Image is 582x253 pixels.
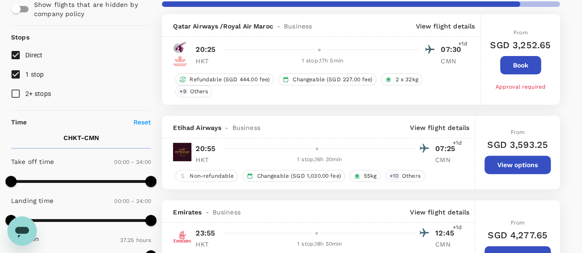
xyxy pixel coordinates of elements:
[173,227,191,246] img: EK
[11,157,54,166] p: Take off time
[11,118,27,127] p: Time
[133,118,151,127] p: Reset
[178,88,188,96] span: + 9
[196,56,219,66] p: HKT
[435,240,458,249] p: CMN
[278,73,376,85] div: Changeable (SGD 227.00 fee)
[453,223,462,232] span: +1d
[385,170,424,182] div: +10Others
[484,156,551,174] button: View options
[381,73,422,85] div: 2 x 32kg
[410,208,469,217] p: View flight details
[196,240,219,249] p: HKT
[453,139,462,148] span: +1d
[224,155,415,164] div: 1 stop , 16h 30min
[196,155,219,164] p: HKT
[487,137,548,152] h6: SGD 3,593.25
[173,143,191,161] img: EY
[273,22,284,31] span: -
[202,208,212,217] span: -
[114,198,151,204] span: 00:00 - 24:00
[63,133,99,142] p: CHKT - CMN
[495,84,546,90] span: Approval required
[415,22,475,31] p: View flight details
[253,172,344,180] span: Changeable (SGD 1,030.00 fee)
[25,90,51,97] span: 2+ stops
[173,40,187,54] img: QR
[490,38,551,52] h6: SGD 3,252.65
[173,123,221,132] span: Etihad Airways
[25,51,43,59] span: Direct
[441,44,464,55] p: 07:30
[224,56,421,66] div: 1 stop , 17h 5min
[173,22,273,31] span: Qatar Airways / Royal Air Maroc
[186,76,273,84] span: Refundable (SGD 444.00 fee)
[398,172,424,180] span: Others
[196,143,215,154] p: 20:55
[360,172,380,180] span: 55kg
[175,85,212,97] div: +9Others
[175,170,238,182] div: Non-refundable
[435,155,458,164] p: CMN
[221,123,232,132] span: -
[232,123,260,132] span: Business
[387,172,400,180] span: + 10
[196,44,215,55] p: 20:25
[173,54,187,68] img: AT
[284,22,312,31] span: Business
[213,208,241,217] span: Business
[25,71,44,78] span: 1 stop
[173,208,202,217] span: Emirates
[410,123,469,132] p: View flight details
[7,216,37,246] iframe: Button to launch messaging window
[224,240,415,249] div: 1 stop , 18h 50min
[513,29,528,36] span: From
[196,228,215,239] p: 23:55
[500,56,541,74] button: Book
[186,88,212,96] span: Others
[511,219,525,226] span: From
[350,170,381,182] div: 55kg
[458,39,467,49] span: +1d
[242,170,345,182] div: Changeable (SGD 1,030.00 fee)
[441,56,464,66] p: CMN
[435,143,458,154] p: 07:25
[114,159,151,165] span: 00:00 - 24:00
[120,237,151,243] span: 37.25 hours
[11,196,53,205] p: Landing time
[11,34,29,41] strong: Stops
[511,129,525,135] span: From
[289,76,376,84] span: Changeable (SGD 227.00 fee)
[186,172,237,180] span: Non-refundable
[488,228,547,242] h6: SGD 4,277.65
[392,76,421,84] span: 2 x 32kg
[435,228,458,239] p: 12:45
[175,73,274,85] div: Refundable (SGD 444.00 fee)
